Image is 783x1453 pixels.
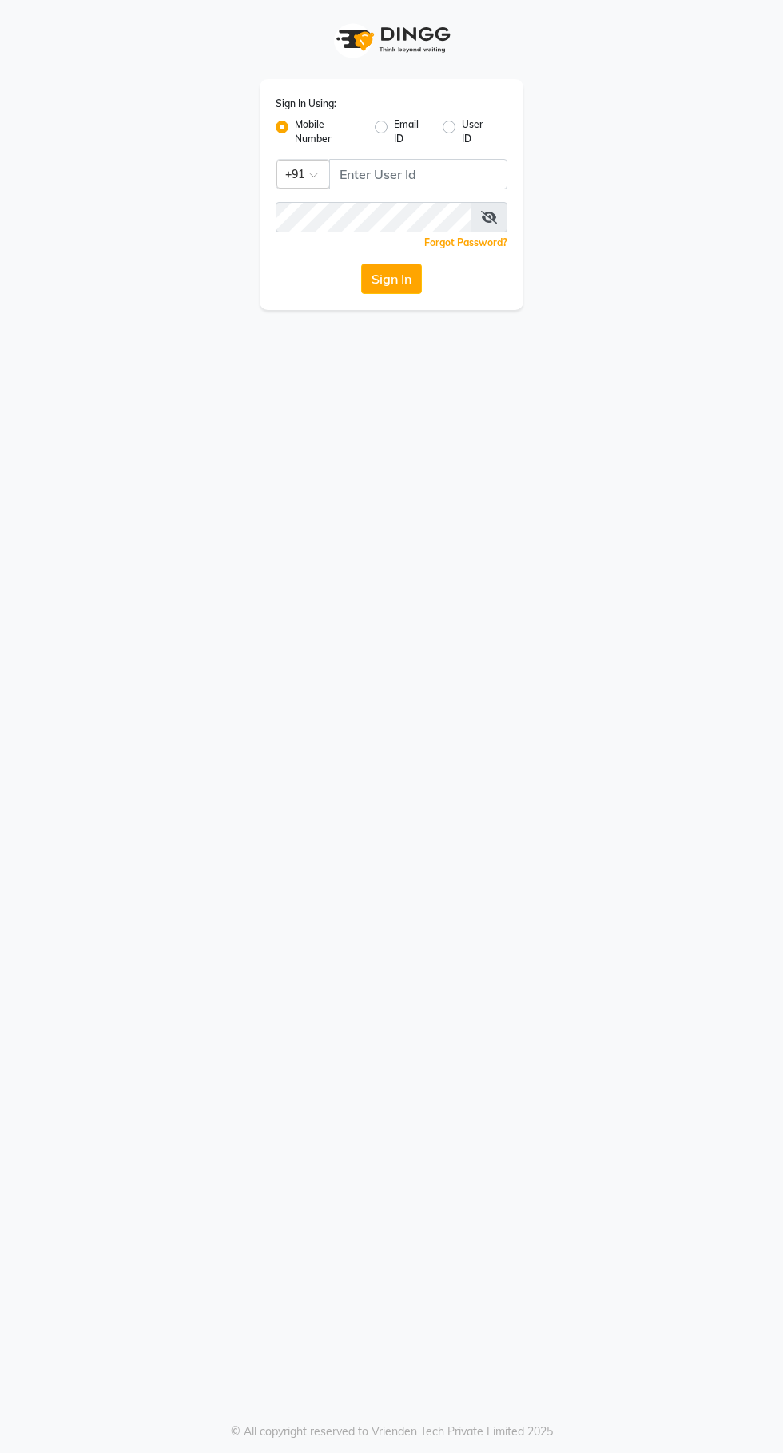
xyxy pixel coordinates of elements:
a: Forgot Password? [424,236,507,248]
img: logo1.svg [328,16,455,63]
label: Mobile Number [295,117,362,146]
label: Sign In Using: [276,97,336,111]
input: Username [276,202,471,232]
button: Sign In [361,264,422,294]
label: User ID [462,117,495,146]
label: Email ID [394,117,430,146]
input: Username [329,159,507,189]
